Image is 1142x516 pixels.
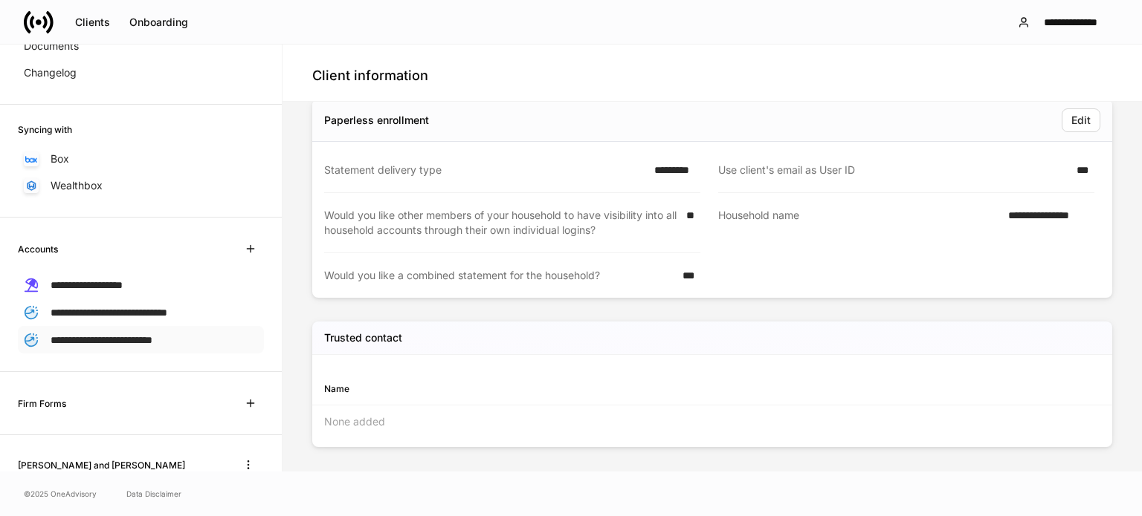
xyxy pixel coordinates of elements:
a: Documents [18,33,264,59]
h5: Trusted contact [324,330,402,345]
div: Would you like a combined statement for the household? [324,268,674,283]
button: Onboarding [120,10,198,34]
p: Documents [24,39,79,53]
a: Changelog [18,59,264,86]
h6: [PERSON_NAME] and [PERSON_NAME] [18,458,185,472]
h4: Client information [312,67,428,85]
div: Onboarding [129,17,188,27]
div: None added [312,405,1112,438]
div: Household name [718,208,999,238]
button: Edit [1062,108,1100,132]
div: Name [324,382,712,396]
p: Wealthbox [51,178,103,193]
div: Use client's email as User ID [718,163,1068,177]
h6: Accounts [18,242,58,256]
p: Changelog [24,65,77,80]
h6: Syncing with [18,123,72,137]
div: Statement delivery type [324,163,645,177]
div: Edit [1071,115,1091,125]
div: Would you like other members of your household to have visibility into all household accounts thr... [324,208,677,238]
button: Clients [65,10,120,34]
a: Data Disclaimer [126,488,181,500]
div: Paperless enrollment [324,113,429,128]
a: Box [18,146,264,172]
p: Box [51,151,69,166]
span: © 2025 OneAdvisory [24,488,97,500]
div: Clients [75,17,110,27]
h6: Firm Forms [18,396,66,411]
a: Wealthbox [18,172,264,199]
img: oYqM9ojoZLfzCHUefNbBcWHcyDPbQKagtYciMC8pFl3iZXy3dU33Uwy+706y+0q2uJ1ghNQf2OIHrSh50tUd9HaB5oMc62p0G... [25,156,37,163]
